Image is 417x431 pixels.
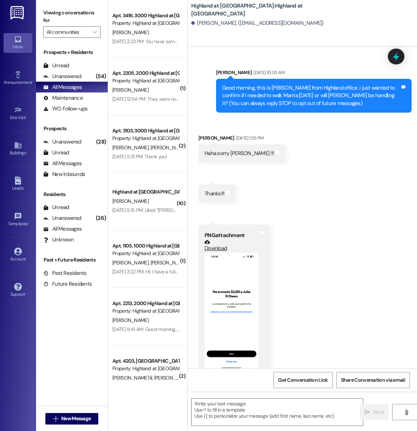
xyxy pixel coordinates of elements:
div: [PERSON_NAME] [216,69,412,79]
span: New Message [61,415,91,422]
i:  [404,409,409,415]
div: Good morning, this is [PERSON_NAME] from Highland office. i just wanted to confirm if I needed to... [222,84,400,107]
a: Site Visit • [4,104,32,123]
div: Unanswered [43,73,81,80]
b: Highland at [GEOGRAPHIC_DATA]: Highland at [GEOGRAPHIC_DATA] [191,2,335,18]
div: Property: Highland at [GEOGRAPHIC_DATA] [112,19,179,27]
div: [DATE] 10:53 AM [252,69,284,76]
div: Residents [36,191,108,198]
div: Past Residents [43,269,87,277]
div: Prospects + Residents [36,49,108,56]
a: Buildings [4,139,32,159]
div: Property: Highland at [GEOGRAPHIC_DATA] [112,250,179,257]
a: Support [4,281,32,300]
div: All Messages [43,225,82,233]
div: Unread [43,149,69,156]
span: [PERSON_NAME] [151,144,187,151]
span: • [32,79,33,84]
div: Maintenance [43,94,83,102]
a: Templates • [4,210,32,230]
div: Property: Highland at [GEOGRAPHIC_DATA] [112,365,179,372]
div: Unknown [43,236,74,244]
div: Prospects [36,125,108,132]
a: Account [4,245,32,265]
span: [PERSON_NAME] [112,144,151,151]
div: Highland at [GEOGRAPHIC_DATA] [112,188,179,196]
div: [DATE] 9:41 AM: Good morning, this is [PERSON_NAME] from Highland office. I am just reaching out ... [112,326,404,332]
div: Apt. 2213, 2000 Highland at [GEOGRAPHIC_DATA] [112,300,179,307]
span: • [28,220,29,225]
div: Future Residents [43,280,92,288]
div: Thanks!!! [205,190,224,198]
i:  [93,29,97,35]
span: [PERSON_NAME] [112,198,148,204]
span: [PERSON_NAME] [112,29,148,36]
div: [DATE] 12:54 PM: They were not home, they said. [112,96,213,102]
span: [PERSON_NAME] [112,259,151,266]
span: • [26,114,27,119]
div: Unread [43,62,69,69]
div: Apt. 2205, 2000 Highland at [GEOGRAPHIC_DATA] [112,69,179,77]
div: All Messages [43,160,82,167]
b: PNG attachment [205,232,245,239]
button: Share Conversation via email [336,372,410,388]
div: Unanswered [43,214,81,222]
button: Get Conversation Link [273,372,332,388]
div: [PERSON_NAME]. ([EMAIL_ADDRESS][DOMAIN_NAME]) [191,19,324,27]
span: Share Conversation via email [341,376,405,384]
a: Leads [4,174,32,194]
span: Get Conversation Link [278,376,328,384]
button: New Message [45,413,99,425]
div: Property: Highland at [GEOGRAPHIC_DATA] [112,77,179,85]
a: Inbox [4,33,32,53]
div: All Messages [43,83,82,91]
input: All communities [46,26,89,38]
div: [DATE] 5:31 PM: Thank you! [112,153,167,160]
div: Property: Highland at [GEOGRAPHIC_DATA] [112,307,179,315]
div: Unanswered [43,138,81,146]
div: [PERSON_NAME] [198,134,286,144]
span: [PERSON_NAME] [154,375,190,381]
div: Unread [43,204,69,211]
div: Property: Highland at [GEOGRAPHIC_DATA] [112,135,179,142]
span: [PERSON_NAME] [112,317,148,323]
div: WO Follow-ups [43,105,88,113]
div: Apt. 3103, 3000 Highland at [GEOGRAPHIC_DATA] [112,127,179,135]
button: Send [360,404,389,420]
div: [DATE] 2:23 PM: You have some flowers at the office for you :) [112,38,239,45]
div: Haha sorry [PERSON_NAME] !!! [205,150,274,157]
i:  [53,416,58,422]
div: (26) [94,213,108,224]
a: Download [205,239,259,252]
img: ResiDesk Logo [10,6,25,19]
span: Send [373,408,384,416]
div: [DATE] 1:55 PM [234,134,264,142]
span: [PERSON_NAME] Iii [112,375,154,381]
div: (28) [94,136,108,148]
i:  [364,409,370,415]
div: Apt. 4203, [GEOGRAPHIC_DATA] at [GEOGRAPHIC_DATA] [112,357,179,365]
div: Apt. 3416, 3000 Highland at [GEOGRAPHIC_DATA] [112,12,179,19]
div: Past + Future Residents [36,256,108,264]
label: Viewing conversations for [43,7,100,26]
div: [DATE] 5:15 PM: Liked “[PERSON_NAME] (Highland at [GEOGRAPHIC_DATA]): I will verify the price her... [112,207,397,213]
div: New Inbounds [43,171,85,178]
div: (54) [94,71,108,82]
div: Apt. 1105, 1000 Highland at [GEOGRAPHIC_DATA] [112,242,179,250]
button: Zoom image [205,253,259,369]
span: [PERSON_NAME] [112,87,148,93]
span: [PERSON_NAME] [151,259,187,266]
